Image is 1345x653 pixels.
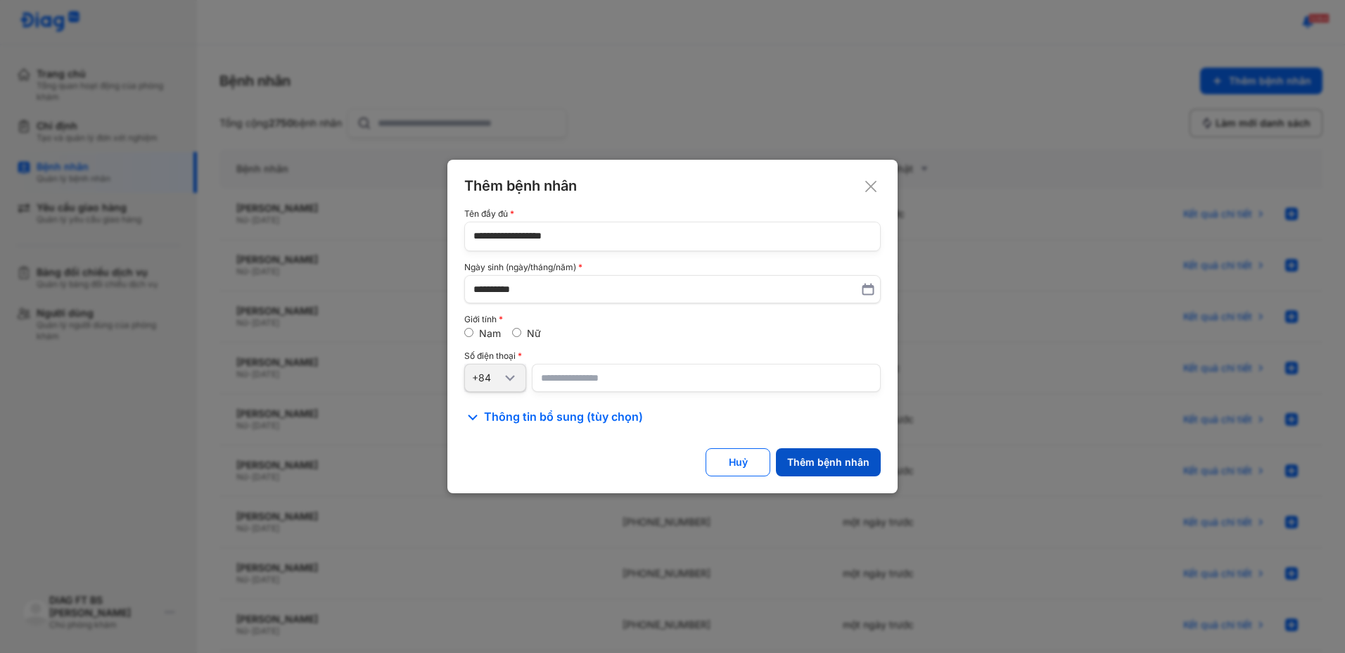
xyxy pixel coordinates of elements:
[787,456,869,469] div: Thêm bệnh nhân
[464,262,881,272] div: Ngày sinh (ngày/tháng/năm)
[527,327,541,339] label: Nữ
[464,177,881,195] div: Thêm bệnh nhân
[776,448,881,476] button: Thêm bệnh nhân
[464,315,881,324] div: Giới tính
[479,327,501,339] label: Nam
[464,209,881,219] div: Tên đầy đủ
[706,448,770,476] button: Huỷ
[472,372,502,384] div: +84
[484,409,643,426] span: Thông tin bổ sung (tùy chọn)
[464,351,881,361] div: Số điện thoại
